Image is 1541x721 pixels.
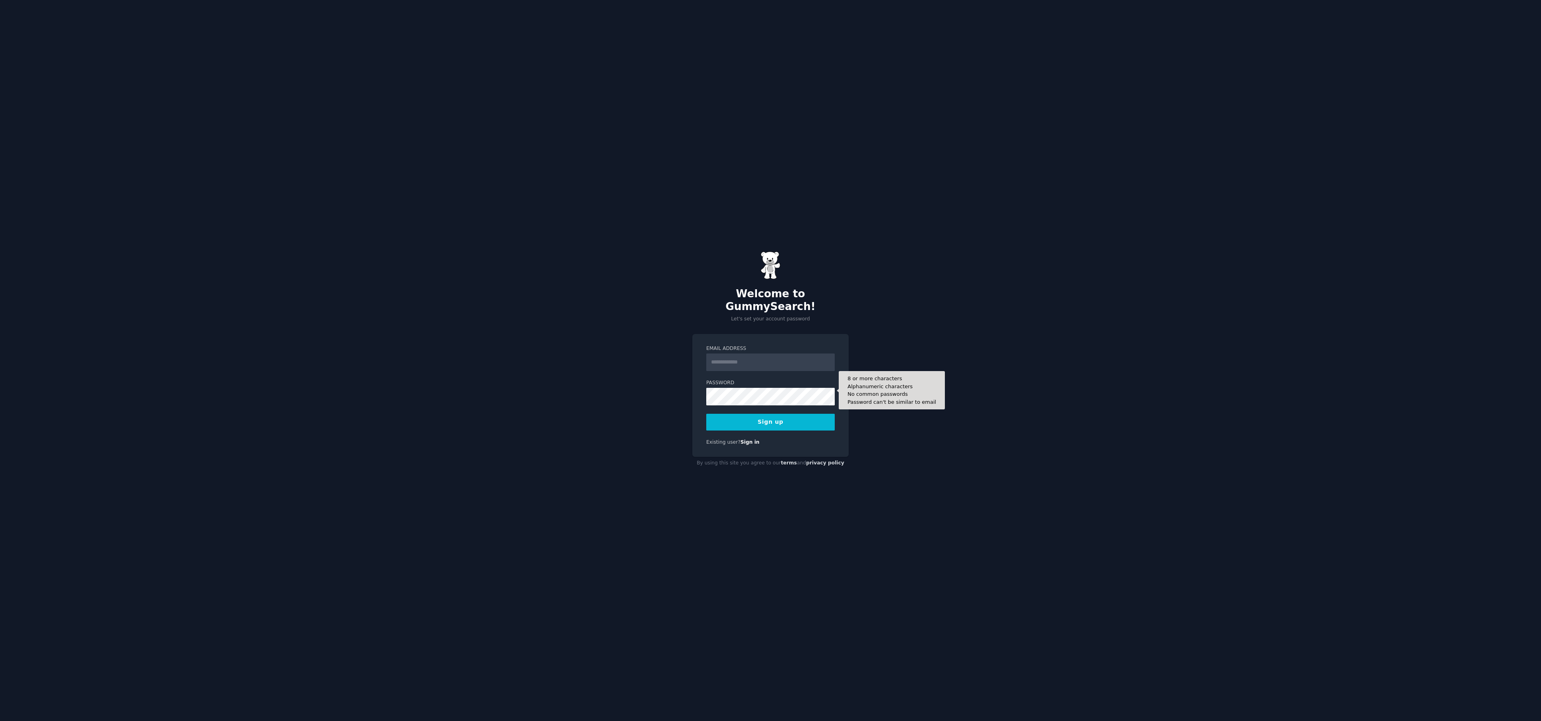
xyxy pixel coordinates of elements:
a: terms [781,460,797,466]
a: Sign in [741,439,760,445]
label: Email Address [706,345,835,352]
p: Let's set your account password [692,316,849,323]
label: Password [706,379,835,387]
img: Gummy Bear [761,251,780,279]
span: Existing user? [706,439,741,445]
div: By using this site you agree to our and [692,457,849,470]
button: Sign up [706,414,835,431]
a: privacy policy [806,460,844,466]
h2: Welcome to GummySearch! [692,288,849,313]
